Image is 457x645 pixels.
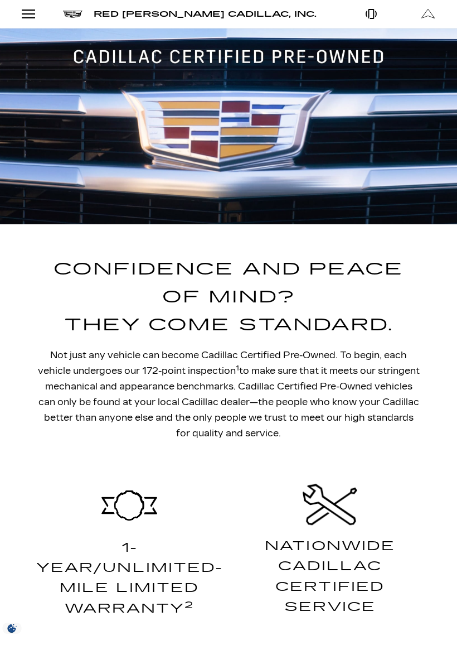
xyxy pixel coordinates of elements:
sup: 2 [184,600,194,610]
p: Not just any vehicle can become Cadillac Certified Pre-Owned. To begin, each vehicle undergoes ou... [36,348,421,441]
sup: 1 [236,364,239,372]
span: Red [PERSON_NAME] Cadillac, Inc. [94,9,317,19]
a: Red [PERSON_NAME] Cadillac, Inc. [94,6,317,22]
h4: 1- YEAR/UNLIMITED-MILE LIMITED WARRANTY [36,538,222,619]
h4: NATIONWIDE CADILLAC CERTIFIED SERVICE [239,536,421,618]
img: Cadillac CPO Service icon [303,477,357,532]
img: Cadillac CPO Warranty icon [101,477,157,533]
h2: CONFIDENCE AND PEACE OF MIND? THEY COME STANDARD. [36,256,421,339]
img: Cadillac logo [63,11,82,18]
a: Cadillac logo [63,6,82,22]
